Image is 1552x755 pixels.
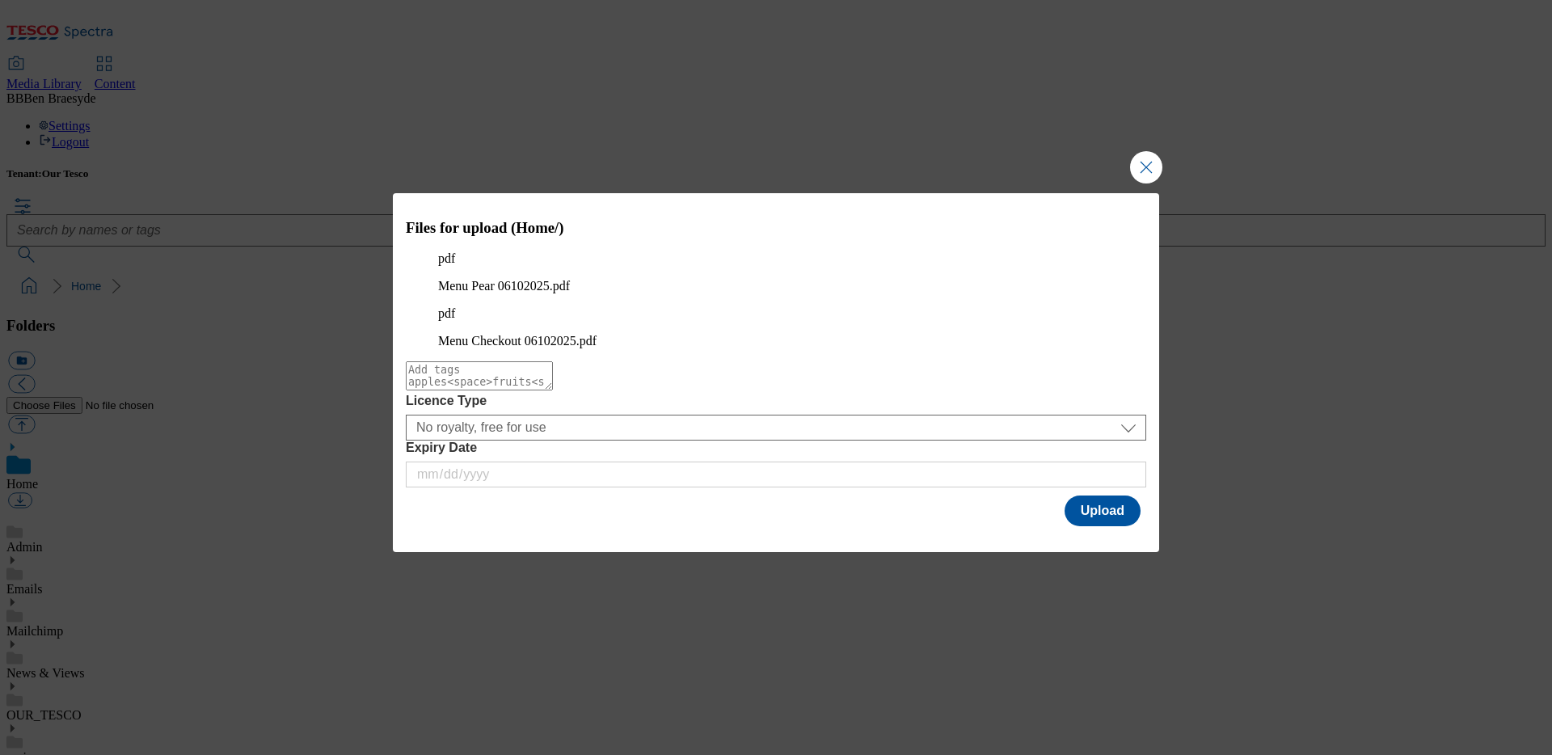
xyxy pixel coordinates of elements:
label: Expiry Date [406,441,1146,455]
label: Licence Type [406,394,1146,408]
p: pdf [438,251,1114,266]
button: Upload [1065,496,1141,526]
figcaption: Menu Checkout 06102025.pdf [438,334,1114,348]
figcaption: Menu Pear 06102025.pdf [438,279,1114,293]
div: Modal [393,193,1159,553]
button: Close Modal [1130,151,1162,183]
p: pdf [438,306,1114,321]
h3: Files for upload (Home/) [406,219,1146,237]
